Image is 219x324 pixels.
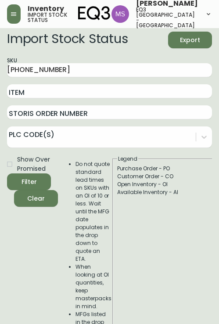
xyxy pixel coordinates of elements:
img: logo [78,6,111,20]
div: Purchase Order - PO [117,165,217,173]
div: Available Inventory - AI [117,188,217,196]
button: Clear [14,190,58,207]
div: Filter [22,176,37,187]
h2: Import Stock Status [7,32,128,48]
h5: eq3 [GEOGRAPHIC_DATA] - [GEOGRAPHIC_DATA] [136,7,198,28]
img: 1b6e43211f6f3cc0b0729c9049b8e7af [111,5,129,23]
span: Clear [21,193,51,204]
li: Do not quote standard lead times on SKUs with an OI of 10 or less. Wait until the MFG date popula... [75,160,111,263]
button: Filter [7,173,51,190]
span: Inventory [28,5,64,12]
button: Export [168,32,212,48]
legend: Legend [117,155,139,163]
h5: import stock status [28,12,70,23]
li: When looking at OI quantities, keep masterpacks in mind. [75,263,111,310]
span: Export [175,35,205,46]
span: Show Over Promised [17,155,51,173]
div: Open Inventory - OI [117,180,217,188]
div: Customer Order - CO [117,173,217,180]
